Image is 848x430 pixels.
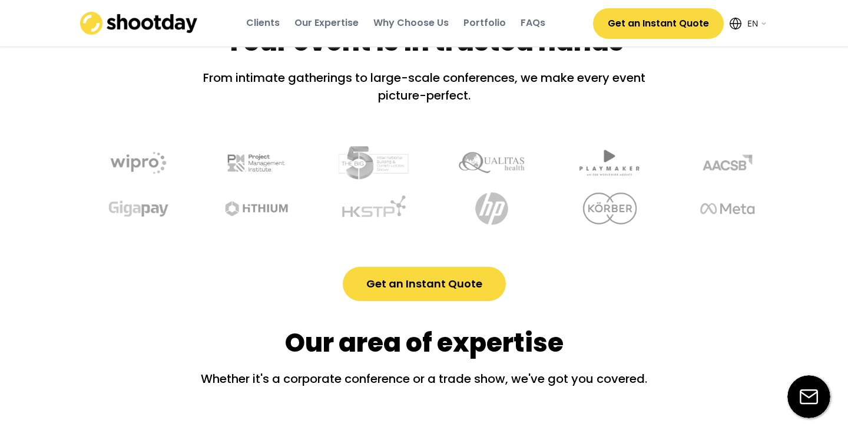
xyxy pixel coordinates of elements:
[97,140,180,186] img: undefined
[188,370,660,396] div: Whether it's a corporate conference or a trade show, we've got you covered.
[568,140,651,186] img: undefined
[106,186,188,231] img: undefined
[450,140,533,186] img: undefined
[521,16,545,29] div: FAQs
[333,140,415,186] img: undefined
[373,16,449,29] div: Why Choose Us
[342,186,424,231] img: undefined
[343,267,506,301] button: Get an Instant Quote
[80,12,198,35] img: shootday_logo.png
[224,186,306,231] img: undefined
[463,16,506,29] div: Portfolio
[294,16,359,29] div: Our Expertise
[593,8,724,39] button: Get an Instant Quote
[577,186,660,231] img: undefined
[285,325,564,361] div: Our area of expertise
[188,69,660,104] div: From intimate gatherings to large-scale conferences, we make every event picture-perfect.
[787,375,830,418] img: email-icon%20%281%29.svg
[459,186,542,231] img: undefined
[730,18,741,29] img: Icon%20feather-globe%20%281%29.svg
[246,16,280,29] div: Clients
[215,140,297,186] img: undefined
[686,140,768,186] img: undefined
[695,186,777,231] img: undefined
